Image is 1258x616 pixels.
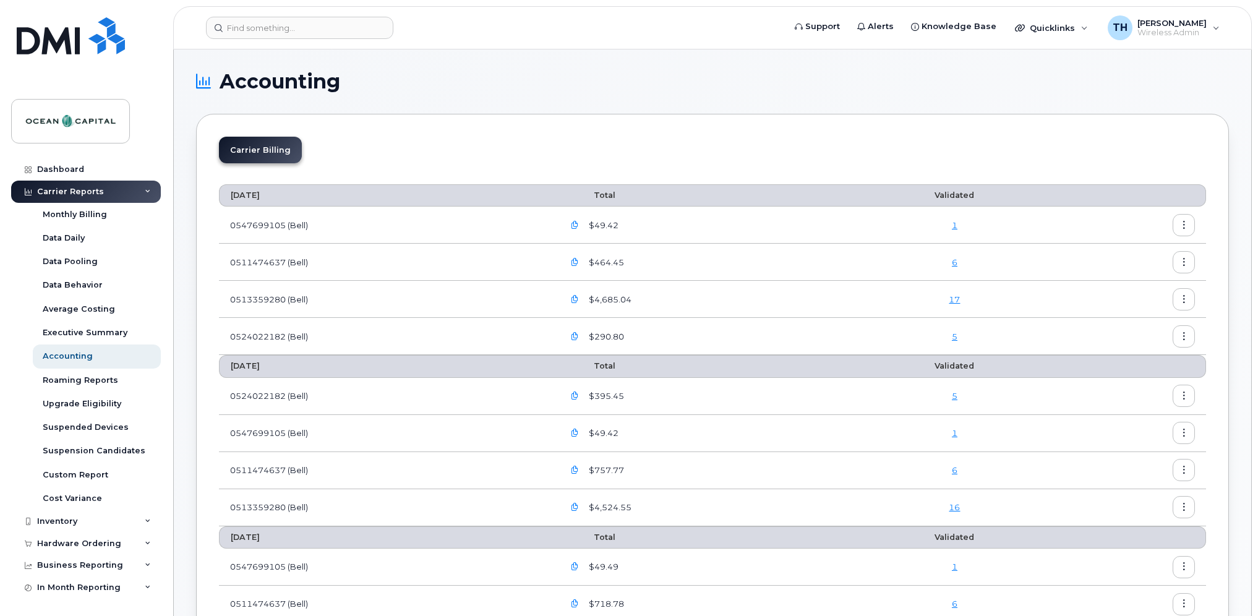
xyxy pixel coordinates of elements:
a: 6 [952,465,957,475]
span: Total [564,361,615,370]
a: 16 [949,502,960,512]
td: 0547699105 (Bell) [219,415,553,452]
th: Validated [852,184,1058,207]
span: $757.77 [586,464,624,476]
td: 0547699105 (Bell) [219,207,553,244]
th: [DATE] [219,184,553,207]
a: 6 [952,257,957,267]
span: Total [564,190,615,200]
span: $4,685.04 [586,294,631,306]
td: 0524022182 (Bell) [219,318,553,355]
a: 5 [952,391,957,401]
span: $718.78 [586,598,624,610]
span: $49.42 [586,220,618,231]
a: 1 [952,220,957,230]
span: $4,524.55 [586,502,631,513]
th: [DATE] [219,526,553,549]
span: $395.45 [586,390,624,402]
td: 0547699105 (Bell) [219,549,553,586]
td: 0511474637 (Bell) [219,452,553,489]
span: $49.49 [586,561,618,573]
td: 0513359280 (Bell) [219,489,553,526]
a: 6 [952,599,957,609]
span: $290.80 [586,331,624,343]
th: [DATE] [219,355,553,377]
td: 0524022182 (Bell) [219,378,553,415]
a: 17 [949,294,960,304]
th: Validated [852,355,1058,377]
a: 1 [952,562,957,571]
a: 5 [952,332,957,341]
th: Validated [852,526,1058,549]
span: Total [564,533,615,542]
td: 0511474637 (Bell) [219,244,553,281]
span: Accounting [220,72,340,91]
span: $49.42 [586,427,618,439]
span: $464.45 [586,257,624,268]
td: 0513359280 (Bell) [219,281,553,318]
a: 1 [952,428,957,438]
